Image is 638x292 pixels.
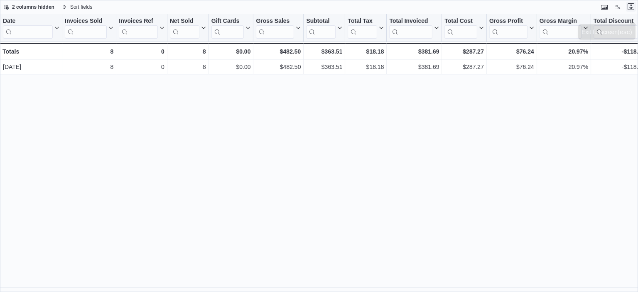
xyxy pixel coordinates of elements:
button: Total Cost [444,17,483,39]
div: Gross Margin [540,17,582,39]
div: 20.97% [540,62,588,72]
div: 8 [170,47,206,56]
kbd: esc [620,23,630,30]
div: Exit fullscreen ( ) [582,22,632,31]
button: Invoices Sold [65,17,113,39]
div: 8 [170,62,206,72]
button: Net Sold [170,17,206,39]
div: $482.50 [256,62,301,72]
div: $381.69 [389,62,439,72]
div: Date [3,17,53,25]
div: Invoices Ref [119,17,157,39]
div: Total Discount [594,17,638,39]
button: Gross Profit [489,17,534,39]
div: $76.24 [489,62,534,72]
button: Exit fullscreen [626,2,636,12]
div: $76.24 [489,47,534,56]
div: 20.97% [540,47,588,56]
div: Gross Profit [489,17,528,39]
div: $287.27 [444,47,483,56]
button: Sort fields [59,2,96,12]
div: Total Discount [594,17,638,25]
div: $0.00 [211,47,251,56]
span: 2 columns hidden [12,4,54,10]
button: Date [3,17,59,39]
div: Subtotal [306,17,336,39]
div: Net Sold [170,17,199,25]
div: Invoices Sold [65,17,107,39]
div: 8 [65,47,113,56]
div: Gross Profit [489,17,528,25]
div: Gift Card Sales [211,17,244,39]
button: Keyboard shortcuts [599,2,609,12]
div: $18.18 [348,47,384,56]
button: Subtotal [306,17,342,39]
div: Total Cost [444,17,477,39]
div: $18.18 [348,62,384,72]
div: 0 [119,47,164,56]
button: Gross Margin [540,17,588,39]
div: Total Cost [444,17,477,25]
div: $363.51 [306,47,342,56]
button: Gift Cards [211,17,251,39]
div: Total Invoiced [389,17,432,25]
div: 8 [65,62,113,72]
div: Total Tax [348,17,377,25]
div: $482.50 [256,47,301,56]
div: Total Invoiced [389,17,432,39]
div: Invoices Ref [119,17,157,25]
button: Invoices Ref [119,17,164,39]
button: 2 columns hidden [0,2,58,12]
button: Total Invoiced [389,17,439,39]
div: $381.69 [389,47,439,56]
div: $0.00 [211,62,251,72]
div: Date [3,17,53,39]
div: 0 [119,62,164,72]
div: Gross Margin [540,17,582,25]
button: Gross Sales [256,17,301,39]
div: Subtotal [306,17,336,25]
div: $287.27 [444,62,483,72]
button: Total Tax [348,17,384,39]
span: Sort fields [70,4,92,10]
div: Total Tax [348,17,377,39]
div: $363.51 [306,62,342,72]
div: Gross Sales [256,17,294,39]
div: Gross Sales [256,17,294,25]
div: [DATE] [3,62,59,72]
div: Net Sold [170,17,199,39]
button: Display options [613,2,623,12]
div: Gift Cards [211,17,244,25]
div: Totals [2,47,59,56]
div: Invoices Sold [65,17,107,25]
